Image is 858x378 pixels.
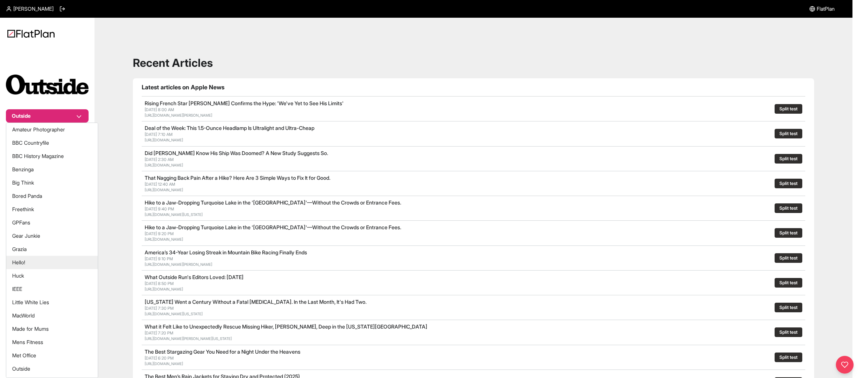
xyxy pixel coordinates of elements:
button: Outside [6,109,89,123]
button: IEEE [6,282,98,296]
button: Met Office [6,349,98,362]
button: MacWorld [6,309,98,322]
button: Benzinga [6,163,98,176]
button: BBC Countryfile [6,136,98,150]
div: Outside [6,123,98,378]
button: Grazia [6,243,98,256]
button: Gear Junkie [6,229,98,243]
button: Made for Mums [6,322,98,336]
button: Amateur Photographer [6,123,98,136]
button: Freethink [6,203,98,216]
button: Huck [6,269,98,282]
button: BBC History Magazine [6,150,98,163]
button: GPFans [6,216,98,229]
button: Little White Lies [6,296,98,309]
button: Hello! [6,256,98,269]
button: Bored Panda [6,189,98,203]
button: Mens Fitness [6,336,98,349]
button: Big Think [6,176,98,189]
button: Outside [6,362,98,375]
